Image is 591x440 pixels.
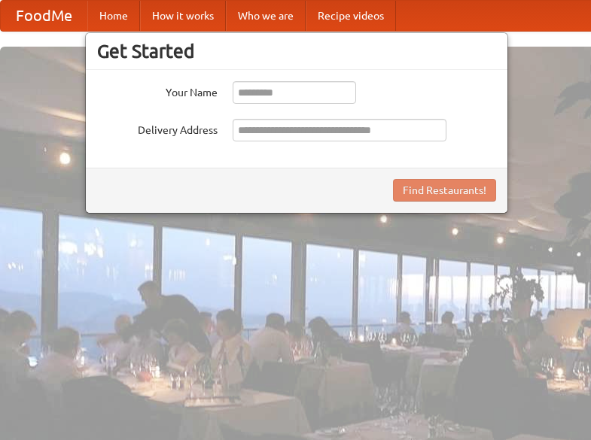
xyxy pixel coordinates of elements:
[87,1,140,31] a: Home
[97,119,218,138] label: Delivery Address
[226,1,306,31] a: Who we are
[97,81,218,100] label: Your Name
[393,179,496,202] button: Find Restaurants!
[1,1,87,31] a: FoodMe
[306,1,396,31] a: Recipe videos
[140,1,226,31] a: How it works
[97,40,496,62] h3: Get Started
